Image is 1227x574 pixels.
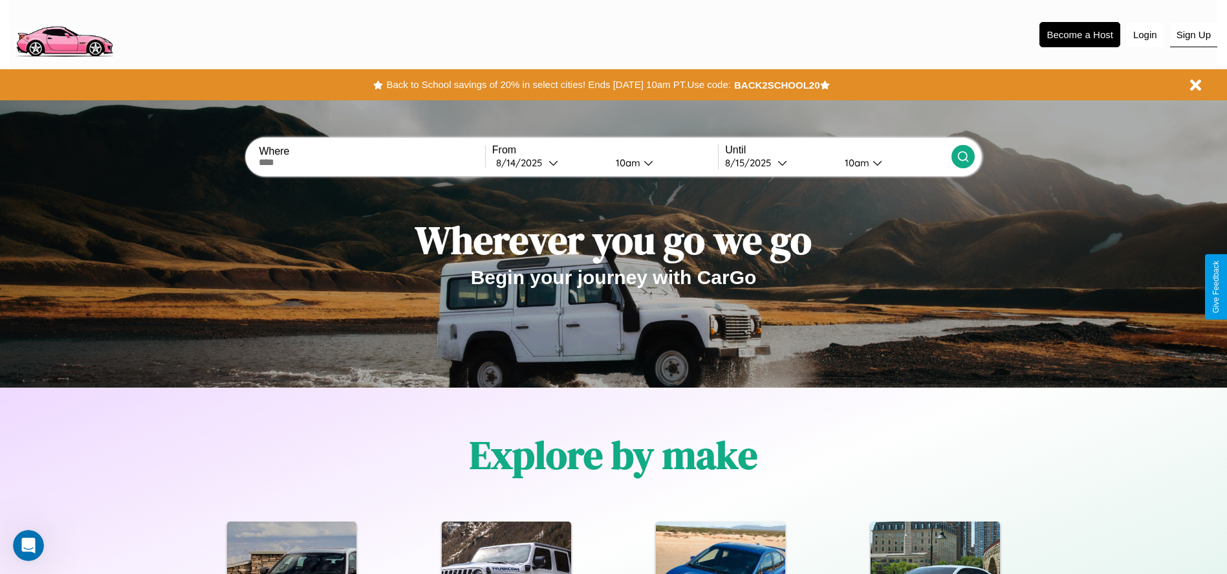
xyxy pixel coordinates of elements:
label: Until [725,144,951,156]
button: Login [1127,23,1164,47]
div: 10am [609,157,644,169]
label: From [492,144,718,156]
button: Sign Up [1170,23,1217,47]
button: 10am [834,156,951,170]
div: Give Feedback [1211,261,1221,313]
h1: Explore by make [470,428,757,481]
button: Back to School savings of 20% in select cities! Ends [DATE] 10am PT.Use code: [383,76,733,94]
b: BACK2SCHOOL20 [734,80,820,91]
label: Where [259,146,484,157]
button: 8/14/2025 [492,156,605,170]
div: 8 / 15 / 2025 [725,157,777,169]
button: Become a Host [1039,22,1120,47]
iframe: Intercom live chat [13,530,44,561]
div: 8 / 14 / 2025 [496,157,548,169]
button: 10am [605,156,719,170]
div: 10am [838,157,873,169]
img: logo [10,6,118,60]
